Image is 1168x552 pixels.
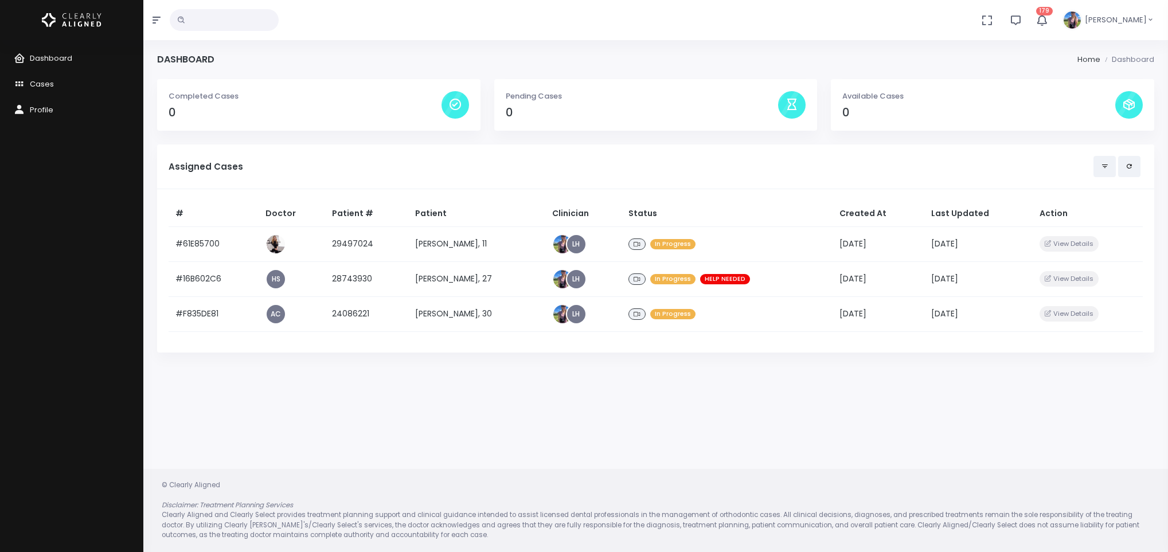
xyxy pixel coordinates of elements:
[622,201,833,227] th: Status
[1040,271,1099,287] button: View Details
[1033,201,1143,227] th: Action
[931,308,958,319] span: [DATE]
[1085,14,1147,26] span: [PERSON_NAME]
[259,201,325,227] th: Doctor
[30,53,72,64] span: Dashboard
[169,261,259,296] td: #16B602C6
[169,162,1093,172] h5: Assigned Cases
[325,201,408,227] th: Patient #
[1062,10,1083,30] img: Header Avatar
[924,201,1033,227] th: Last Updated
[42,8,101,32] img: Logo Horizontal
[30,79,54,89] span: Cases
[506,106,779,119] h4: 0
[325,296,408,331] td: 24086221
[162,500,293,510] em: Disclaimer: Treatment Planning Services
[650,239,696,250] span: In Progress
[325,261,408,296] td: 28743930
[1100,54,1154,65] li: Dashboard
[567,270,585,288] a: LH
[567,305,585,323] a: LH
[408,261,545,296] td: [PERSON_NAME], 27
[325,226,408,261] td: 29497024
[169,106,442,119] h4: 0
[408,226,545,261] td: [PERSON_NAME], 11
[839,308,866,319] span: [DATE]
[157,54,214,65] h4: Dashboard
[1077,54,1100,65] li: Home
[567,235,585,253] a: LH
[30,104,53,115] span: Profile
[169,226,259,261] td: #61E85700
[169,201,259,227] th: #
[1036,7,1053,15] span: 179
[408,201,545,227] th: Patient
[169,296,259,331] td: #F835DE81
[833,201,924,227] th: Created At
[842,91,1115,102] p: Available Cases
[931,273,958,284] span: [DATE]
[650,274,696,285] span: In Progress
[700,274,750,285] span: HELP NEEDED
[408,296,545,331] td: [PERSON_NAME], 30
[545,201,622,227] th: Clinician
[1040,306,1099,322] button: View Details
[1040,236,1099,252] button: View Details
[931,238,958,249] span: [DATE]
[506,91,779,102] p: Pending Cases
[267,270,285,288] a: HS
[839,238,866,249] span: [DATE]
[839,273,866,284] span: [DATE]
[267,305,285,323] a: AC
[650,309,696,320] span: In Progress
[150,480,1161,541] div: © Clearly Aligned Clearly Aligned and Clearly Select provides treatment planning support and clin...
[169,91,442,102] p: Completed Cases
[842,106,1115,119] h4: 0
